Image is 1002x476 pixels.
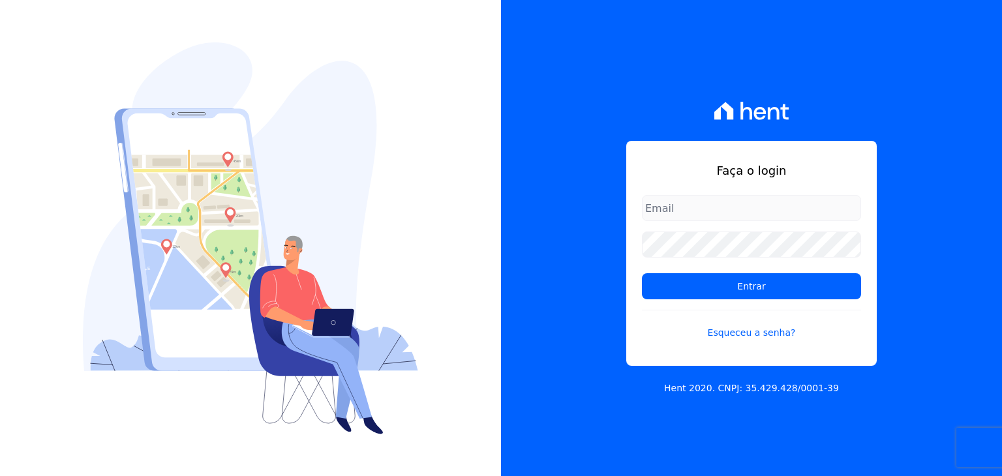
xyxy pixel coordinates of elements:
[642,162,861,179] h1: Faça o login
[642,273,861,299] input: Entrar
[642,310,861,340] a: Esqueceu a senha?
[83,42,418,434] img: Login
[664,381,839,395] p: Hent 2020. CNPJ: 35.429.428/0001-39
[642,195,861,221] input: Email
